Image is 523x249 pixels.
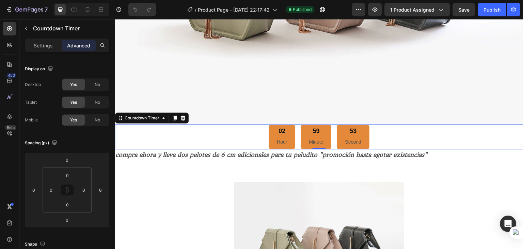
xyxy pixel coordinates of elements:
span: Yes [70,82,77,88]
div: Display on [25,64,54,74]
div: 02 [162,108,172,116]
button: 7 [3,3,51,16]
span: Product Page - [DATE] 22:17:42 [198,6,270,13]
p: Hour [162,119,172,127]
p: 7 [45,5,48,14]
div: Publish [484,6,501,13]
div: Shape [25,240,47,249]
div: 59 [194,108,208,116]
input: 0px [79,185,89,195]
div: Undo/Redo [128,3,156,16]
span: No [95,117,100,123]
input: 0px [61,200,74,210]
button: 1 product assigned [384,3,450,16]
div: 450 [6,73,16,78]
div: Beta [5,125,16,130]
p: Settings [34,42,53,49]
div: Countdown Timer [9,96,46,102]
span: No [95,99,100,105]
input: 0px [61,170,74,180]
button: Publish [478,3,506,16]
span: / [195,6,196,13]
span: 1 product assigned [390,6,434,13]
p: compra ahora y lleva dos pelotas de 6 cm adicionales para tu peludito "promoción hasta agotar exi... [1,131,408,141]
p: Minute [194,119,208,127]
p: Second [230,119,246,127]
div: Desktop [25,82,41,88]
span: Yes [70,117,77,123]
input: 0 [60,215,74,225]
div: Spacing (px) [25,138,59,148]
span: Save [458,7,470,13]
input: 0 [29,185,39,195]
div: Tablet [25,99,37,105]
span: Yes [70,99,77,105]
p: Countdown Timer [33,24,107,32]
input: 0 [60,155,74,165]
div: 53 [230,108,246,116]
div: Open Intercom Messenger [500,216,516,232]
iframe: Design area [115,19,523,249]
input: 0 [95,185,106,195]
input: 0px [46,185,56,195]
div: Mobile [25,117,38,123]
span: Published [293,6,312,13]
button: Save [453,3,475,16]
p: Advanced [67,42,90,49]
span: No [95,82,100,88]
